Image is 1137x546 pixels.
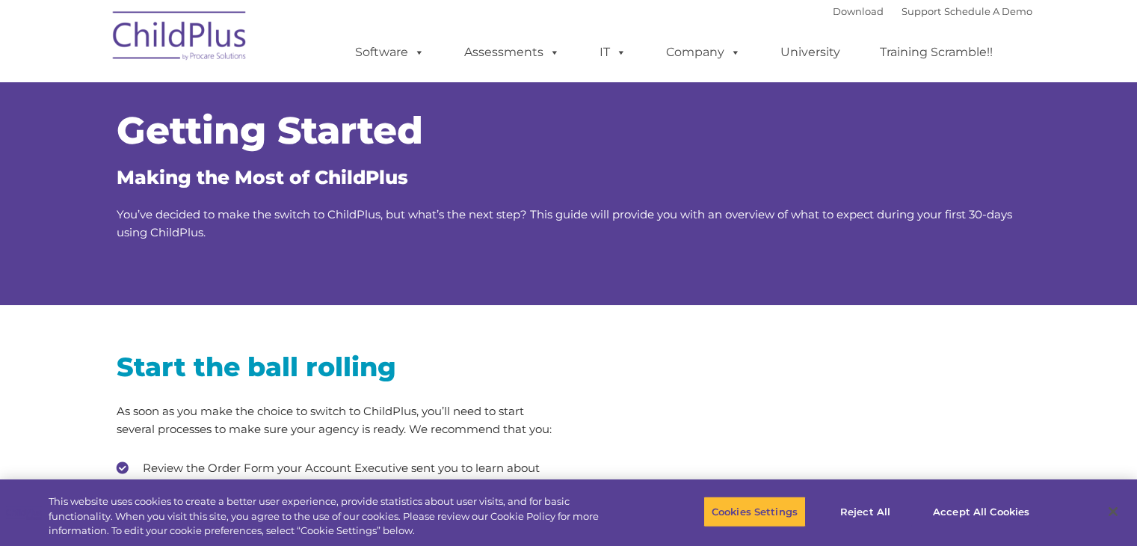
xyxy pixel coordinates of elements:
[1097,495,1130,528] button: Close
[105,1,255,76] img: ChildPlus by Procare Solutions
[117,108,423,153] span: Getting Started
[819,496,912,527] button: Reject All
[117,402,558,438] p: As soon as you make the choice to switch to ChildPlus, you’ll need to start several processes to ...
[925,496,1038,527] button: Accept All Cookies
[449,37,575,67] a: Assessments
[833,5,1032,17] font: |
[765,37,855,67] a: University
[585,37,641,67] a: IT
[117,207,1012,239] span: You’ve decided to make the switch to ChildPlus, but what’s the next step? This guide will provide...
[902,5,941,17] a: Support
[944,5,1032,17] a: Schedule A Demo
[117,166,408,188] span: Making the Most of ChildPlus
[833,5,884,17] a: Download
[651,37,756,67] a: Company
[340,37,440,67] a: Software
[703,496,806,527] button: Cookies Settings
[865,37,1008,67] a: Training Scramble!!
[117,350,558,384] h2: Start the ball rolling
[49,494,626,539] div: This website uses cookies to create a better user experience, provide statistics about user visit...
